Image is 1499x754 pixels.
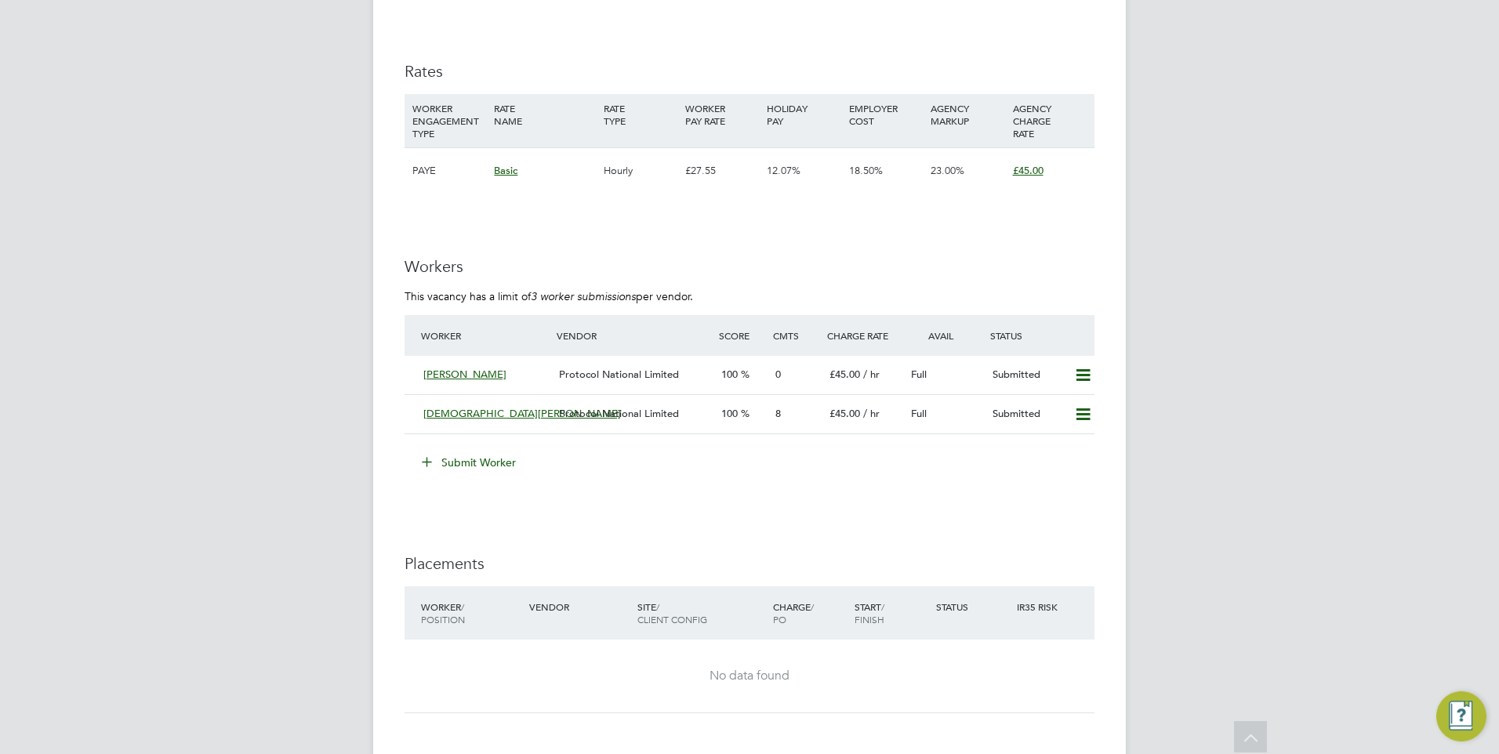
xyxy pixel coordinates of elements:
span: Protocol National Limited [559,407,679,420]
div: AGENCY CHARGE RATE [1009,94,1091,147]
div: Hourly [600,148,681,194]
span: / hr [863,407,880,420]
span: Basic [494,164,517,177]
div: EMPLOYER COST [845,94,927,135]
span: 23.00% [931,164,964,177]
button: Engage Resource Center [1436,691,1486,741]
div: Submitted [986,401,1068,427]
div: Vendor [525,593,633,621]
div: Worker [417,321,553,350]
p: This vacancy has a limit of per vendor. [405,289,1094,303]
span: Full [911,407,927,420]
span: [PERSON_NAME] [423,368,506,381]
span: Protocol National Limited [559,368,679,381]
div: WORKER PAY RATE [681,94,763,135]
h3: Placements [405,553,1094,574]
div: Submitted [986,362,1068,388]
span: £45.00 [829,407,860,420]
div: Start [851,593,932,633]
span: / hr [863,368,880,381]
div: AGENCY MARKUP [927,94,1008,135]
div: Cmts [769,321,823,350]
span: 18.50% [849,164,883,177]
span: / Position [421,600,465,625]
em: 3 worker submissions [531,289,636,303]
span: 12.07% [767,164,800,177]
div: Status [986,321,1094,350]
span: 8 [775,407,781,420]
div: Charge [769,593,851,633]
span: 100 [721,368,738,381]
div: Score [715,321,769,350]
button: Submit Worker [411,450,528,475]
span: / Finish [855,600,884,625]
div: £27.55 [681,148,763,194]
div: RATE NAME [490,94,599,135]
div: RATE TYPE [600,94,681,135]
div: Worker [417,593,525,633]
h3: Workers [405,256,1094,277]
span: Full [911,368,927,381]
span: £45.00 [829,368,860,381]
div: Charge Rate [823,321,905,350]
span: [DEMOGRAPHIC_DATA][PERSON_NAME] [423,407,621,420]
div: IR35 Risk [1013,593,1067,621]
div: Avail [905,321,986,350]
span: 0 [775,368,781,381]
span: / Client Config [637,600,707,625]
span: / PO [773,600,814,625]
div: WORKER ENGAGEMENT TYPE [408,94,490,147]
div: PAYE [408,148,490,194]
div: Status [932,593,1014,621]
span: 100 [721,407,738,420]
h3: Rates [405,61,1094,82]
div: Vendor [553,321,715,350]
div: HOLIDAY PAY [763,94,844,135]
span: £45.00 [1013,164,1043,177]
div: Site [633,593,769,633]
div: No data found [420,668,1079,684]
